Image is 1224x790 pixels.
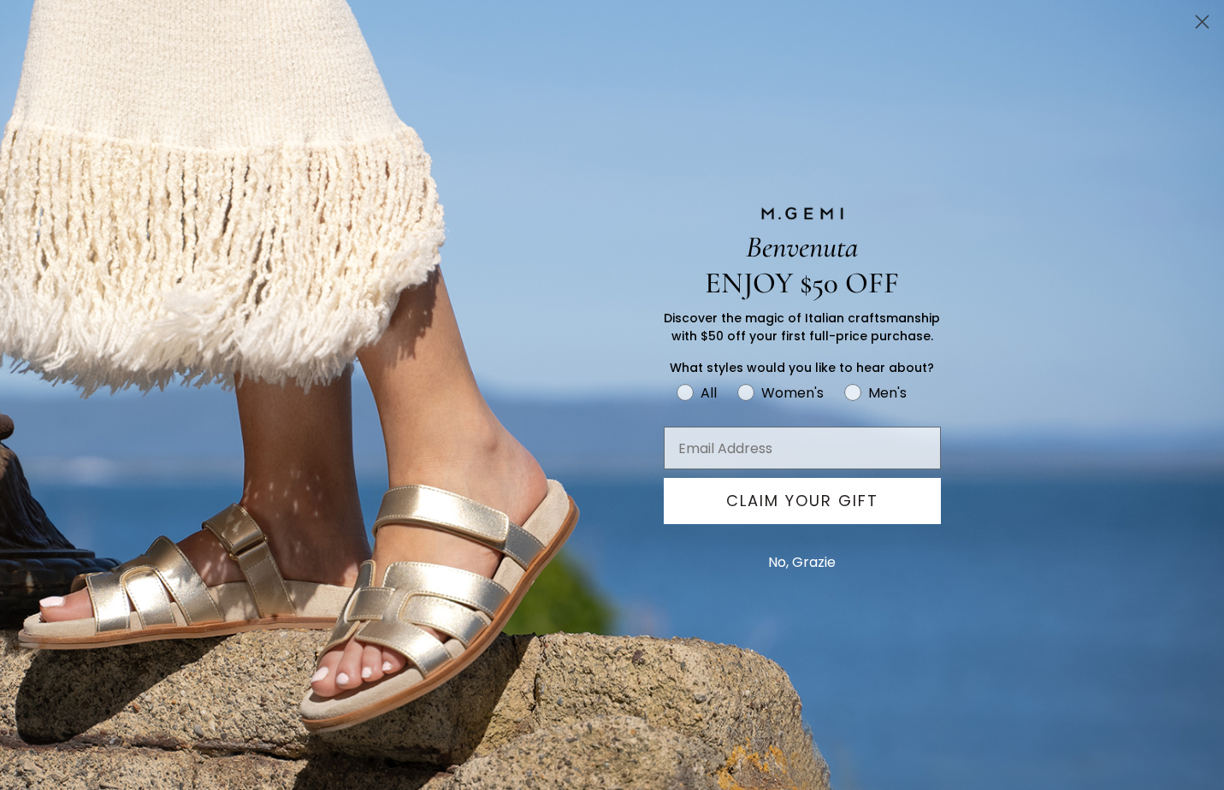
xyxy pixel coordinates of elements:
[670,359,934,376] span: What styles would you like to hear about?
[761,382,824,404] div: Women's
[1187,7,1217,37] button: Close dialog
[705,265,899,301] span: ENJOY $50 OFF
[701,382,717,404] div: All
[664,478,941,524] button: CLAIM YOUR GIFT
[760,541,844,584] button: No, Grazie
[664,310,940,345] span: Discover the magic of Italian craftsmanship with $50 off your first full-price purchase.
[760,206,845,221] img: M.GEMI
[746,229,858,265] span: Benvenuta
[664,427,941,469] input: Email Address
[868,382,907,404] div: Men's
